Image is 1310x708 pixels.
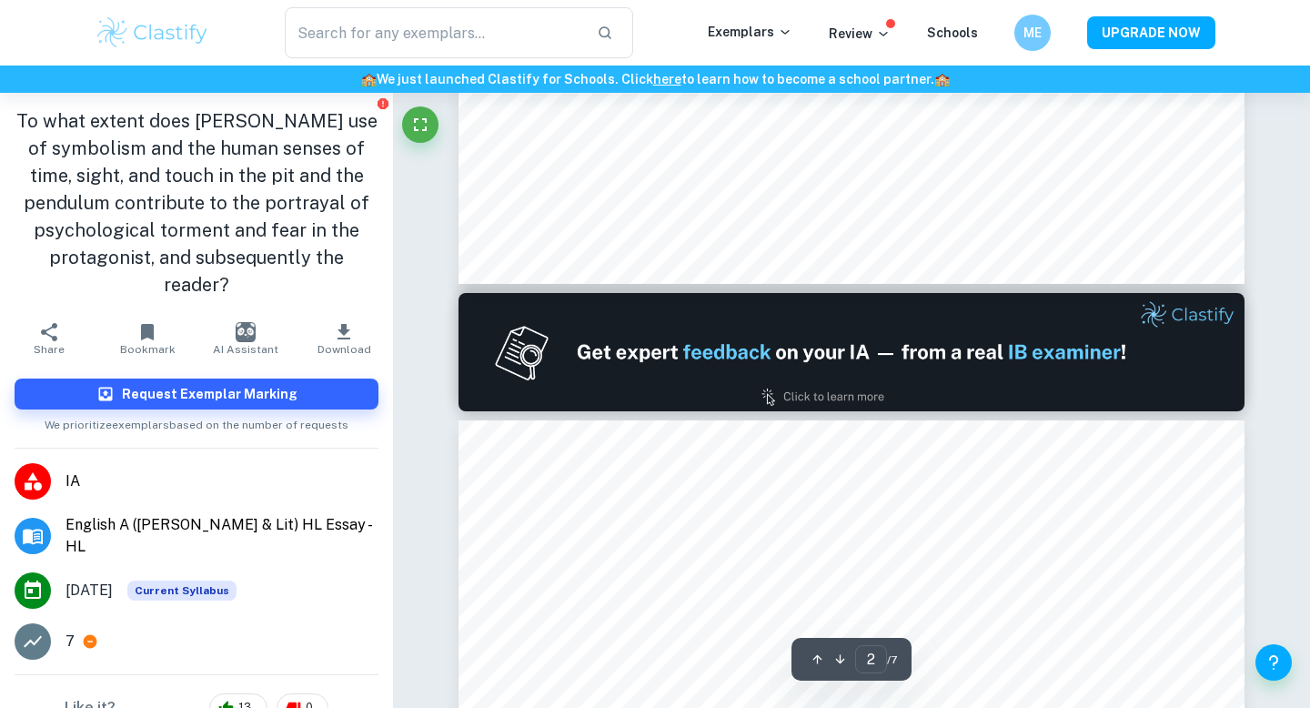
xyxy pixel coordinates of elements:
[15,379,378,410] button: Request Exemplar Marking
[934,72,950,86] span: 🏫
[4,69,1306,89] h6: We just launched Clastify for Schools. Click to learn how to become a school partner.
[15,107,378,298] h1: To what extent does [PERSON_NAME] use of symbolism and the human senses of time, sight, and touch...
[1014,15,1051,51] button: ME
[98,313,196,364] button: Bookmark
[65,580,113,602] span: [DATE]
[829,24,891,44] p: Review
[120,343,176,356] span: Bookmark
[708,22,792,42] p: Exemplars
[34,343,65,356] span: Share
[376,96,389,110] button: Report issue
[127,581,237,601] span: Current Syllabus
[402,106,438,143] button: Fullscreen
[285,7,582,58] input: Search for any exemplars...
[458,293,1244,411] img: Ad
[213,343,278,356] span: AI Assistant
[887,652,897,668] span: / 7
[1255,644,1292,681] button: Help and Feedback
[45,410,348,433] span: We prioritize exemplars based on the number of requests
[65,470,378,492] span: IA
[317,343,371,356] span: Download
[236,322,256,342] img: AI Assistant
[196,313,295,364] button: AI Assistant
[653,72,681,86] a: here
[65,514,378,558] span: English A ([PERSON_NAME] & Lit) HL Essay - HL
[927,25,978,40] a: Schools
[95,15,210,51] img: Clastify logo
[295,313,393,364] button: Download
[1023,23,1043,43] h6: ME
[65,631,75,652] p: 7
[127,581,237,601] div: This exemplar is based on the current syllabus. Feel free to refer to it for inspiration/ideas wh...
[1087,16,1215,49] button: UPGRADE NOW
[122,384,297,404] h6: Request Exemplar Marking
[361,72,377,86] span: 🏫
